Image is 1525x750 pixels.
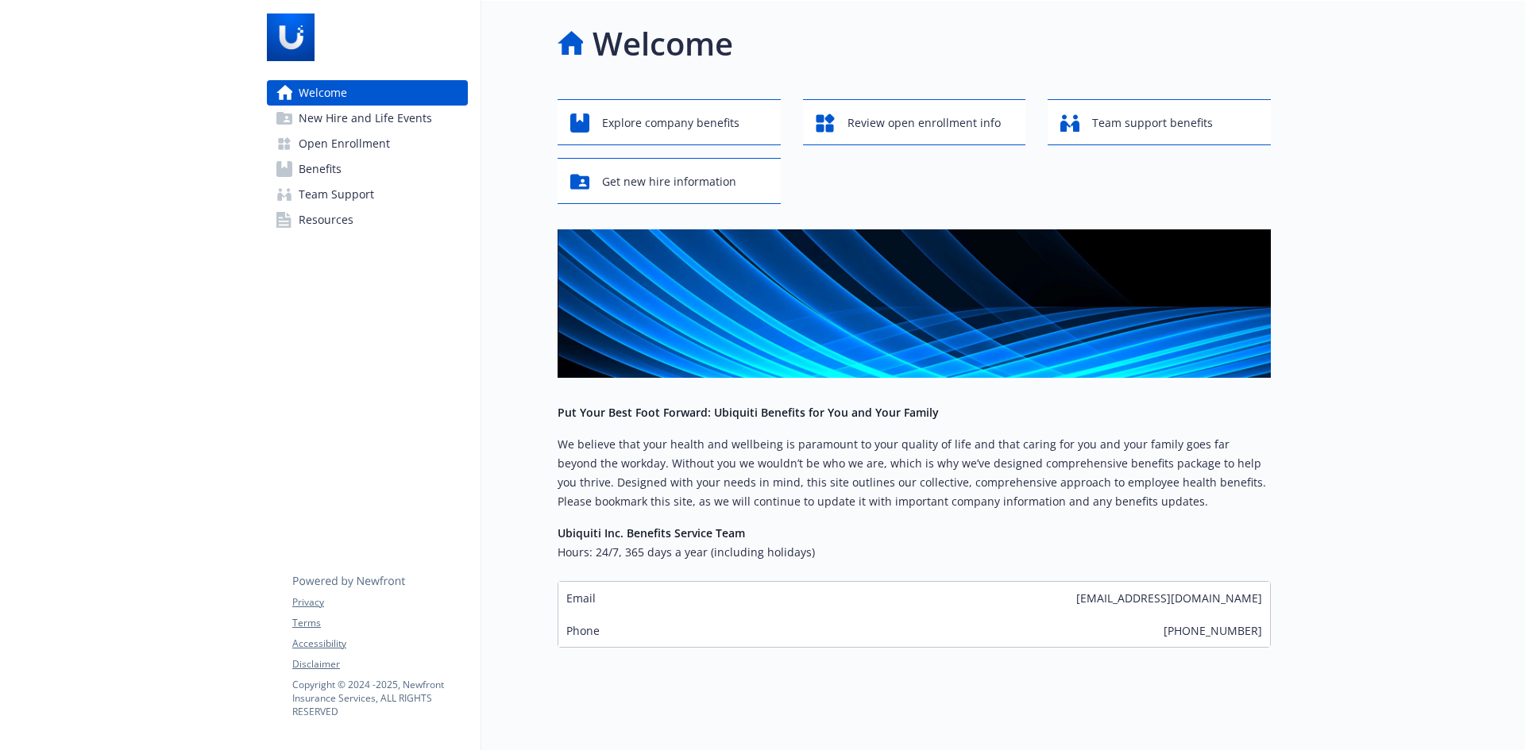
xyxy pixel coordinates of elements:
[267,156,468,182] a: Benefits
[566,622,600,639] span: Phone
[558,435,1271,511] p: We believe that your health and wellbeing is paramount to your quality of life and that caring fo...
[299,182,374,207] span: Team Support
[847,108,1001,138] span: Review open enrollment info
[299,80,347,106] span: Welcome
[1076,590,1262,606] span: [EMAIL_ADDRESS][DOMAIN_NAME]
[267,106,468,131] a: New Hire and Life Events
[558,405,939,420] strong: Put Your Best Foot Forward: Ubiquiti Benefits for You and Your Family
[566,590,596,606] span: Email
[299,207,353,233] span: Resources
[558,99,781,145] button: Explore company benefits
[267,80,468,106] a: Welcome
[292,678,467,718] p: Copyright © 2024 - 2025 , Newfront Insurance Services, ALL RIGHTS RESERVED
[267,182,468,207] a: Team Support
[267,131,468,156] a: Open Enrollment
[593,20,733,67] h1: Welcome
[1092,108,1213,138] span: Team support benefits
[558,525,745,540] strong: Ubiquiti Inc. Benefits Service Team
[803,99,1026,145] button: Review open enrollment info
[267,207,468,233] a: Resources
[299,106,432,131] span: New Hire and Life Events
[292,637,467,651] a: Accessibility
[558,158,781,204] button: Get new hire information
[1048,99,1271,145] button: Team support benefits
[558,543,1271,562] h6: Hours: 24/7, 365 days a year (including holidays)​
[1164,622,1262,639] span: [PHONE_NUMBER]
[292,657,467,671] a: Disclaimer
[292,616,467,630] a: Terms
[558,229,1271,378] img: overview page banner
[299,131,390,156] span: Open Enrollment
[299,156,342,182] span: Benefits
[292,595,467,610] a: Privacy
[602,108,739,138] span: Explore company benefits
[602,167,736,197] span: Get new hire information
